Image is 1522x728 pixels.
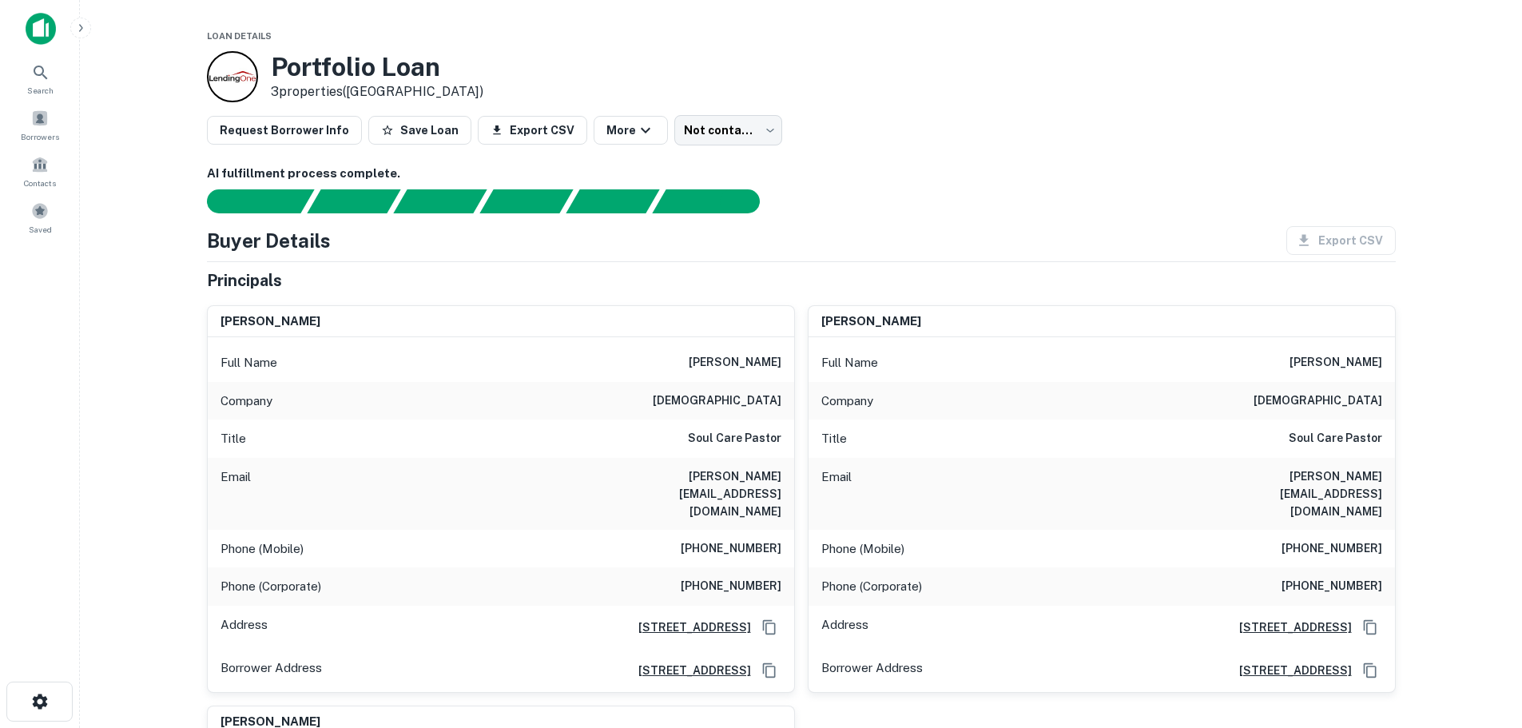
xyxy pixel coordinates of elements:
button: Copy Address [757,658,781,682]
button: Request Borrower Info [207,116,362,145]
h6: [PHONE_NUMBER] [1282,539,1382,559]
a: [STREET_ADDRESS] [626,619,751,636]
h3: Portfolio Loan [271,52,483,82]
p: Phone (Corporate) [221,577,321,596]
p: Borrower Address [821,658,923,682]
a: [STREET_ADDRESS] [1226,619,1352,636]
button: More [594,116,668,145]
a: Contacts [5,149,75,193]
a: Borrowers [5,103,75,146]
div: Principals found, AI now looking for contact information... [479,189,573,213]
h6: [DEMOGRAPHIC_DATA] [653,392,781,411]
h6: [PERSON_NAME] [221,312,320,331]
button: Save Loan [368,116,471,145]
h5: Principals [207,269,282,292]
h6: [PERSON_NAME][EMAIL_ADDRESS][DOMAIN_NAME] [1190,467,1382,520]
button: Copy Address [1358,658,1382,682]
span: Contacts [24,177,56,189]
div: Documents found, AI parsing details... [393,189,487,213]
img: capitalize-icon.png [26,13,56,45]
p: Borrower Address [221,658,322,682]
a: Search [5,57,75,100]
p: Title [221,429,246,448]
h6: [PERSON_NAME][EMAIL_ADDRESS][DOMAIN_NAME] [590,467,781,520]
p: Address [221,615,268,639]
p: Email [821,467,852,520]
h6: [PHONE_NUMBER] [681,577,781,596]
h4: Buyer Details [207,226,331,255]
h6: [DEMOGRAPHIC_DATA] [1254,392,1382,411]
iframe: Chat Widget [1442,600,1522,677]
h6: [PERSON_NAME] [1290,353,1382,372]
div: Not contacted [674,115,782,145]
div: Your request is received and processing... [307,189,400,213]
h6: AI fulfillment process complete. [207,165,1396,183]
p: Title [821,429,847,448]
p: Phone (Mobile) [821,539,904,559]
div: Principals found, still searching for contact information. This may take time... [566,189,659,213]
p: Full Name [821,353,878,372]
h6: [PHONE_NUMBER] [681,539,781,559]
p: Company [221,392,272,411]
a: Saved [5,196,75,239]
a: [STREET_ADDRESS] [1226,662,1352,679]
p: 3 properties ([GEOGRAPHIC_DATA]) [271,82,483,101]
h6: [PHONE_NUMBER] [1282,577,1382,596]
h6: Soul Care Pastor [688,429,781,448]
span: Saved [29,223,52,236]
h6: [PERSON_NAME] [689,353,781,372]
span: Loan Details [207,31,272,41]
p: Email [221,467,251,520]
p: Company [821,392,873,411]
span: Search [27,84,54,97]
p: Address [821,615,868,639]
button: Copy Address [1358,615,1382,639]
div: AI fulfillment process complete. [653,189,779,213]
h6: Soul Care Pastor [1289,429,1382,448]
span: Borrowers [21,130,59,143]
h6: [PERSON_NAME] [821,312,921,331]
div: Sending borrower request to AI... [188,189,308,213]
a: [STREET_ADDRESS] [626,662,751,679]
p: Phone (Mobile) [221,539,304,559]
button: Copy Address [757,615,781,639]
p: Full Name [221,353,277,372]
button: Export CSV [478,116,587,145]
p: Phone (Corporate) [821,577,922,596]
